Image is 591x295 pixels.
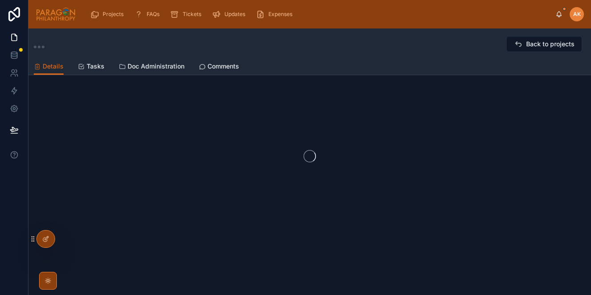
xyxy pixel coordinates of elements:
span: Details [43,62,64,71]
span: Doc Administration [128,62,184,71]
span: Tickets [183,11,201,18]
span: FAQs [147,11,160,18]
a: Expenses [253,6,299,22]
span: Tasks [87,62,104,71]
a: FAQs [132,6,166,22]
span: Comments [208,62,239,71]
div: scrollable content [83,4,555,24]
a: Comments [199,58,239,76]
span: Projects [103,11,124,18]
span: Updates [224,11,245,18]
a: Tasks [78,58,104,76]
button: Back to projects [506,36,582,52]
a: Tickets [168,6,208,22]
span: AK [573,11,581,18]
a: Doc Administration [119,58,184,76]
a: Projects [88,6,130,22]
span: Expenses [268,11,292,18]
a: Updates [209,6,252,22]
a: Details [34,58,64,75]
span: Back to projects [526,40,575,48]
img: App logo [36,7,76,21]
